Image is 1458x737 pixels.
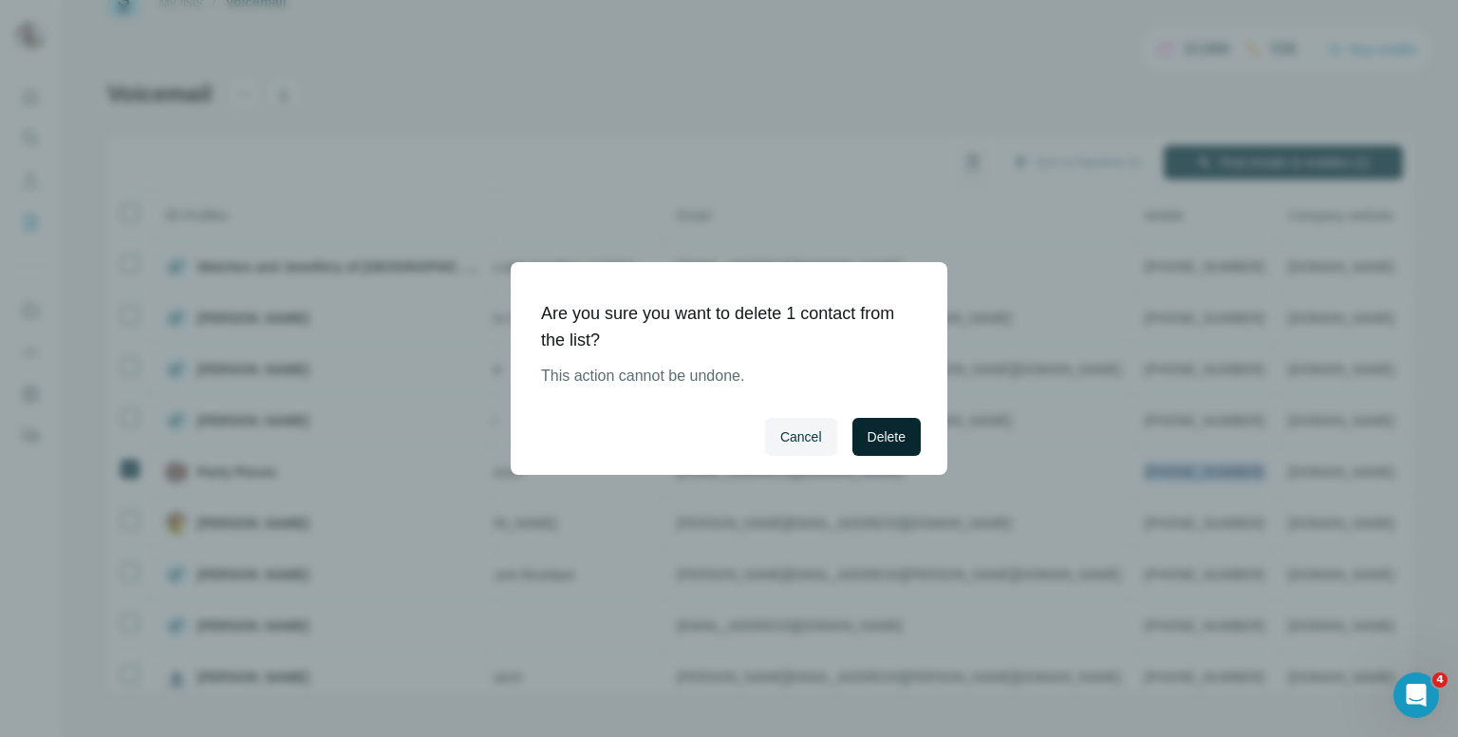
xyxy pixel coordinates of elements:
[541,300,902,353] h1: Are you sure you want to delete 1 contact from the list?
[1432,672,1448,688] span: 4
[1393,672,1439,718] iframe: Intercom live chat
[541,365,902,387] p: This action cannot be undone.
[868,427,906,446] span: Delete
[765,418,837,456] button: Cancel
[780,427,822,446] span: Cancel
[852,418,921,456] button: Delete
